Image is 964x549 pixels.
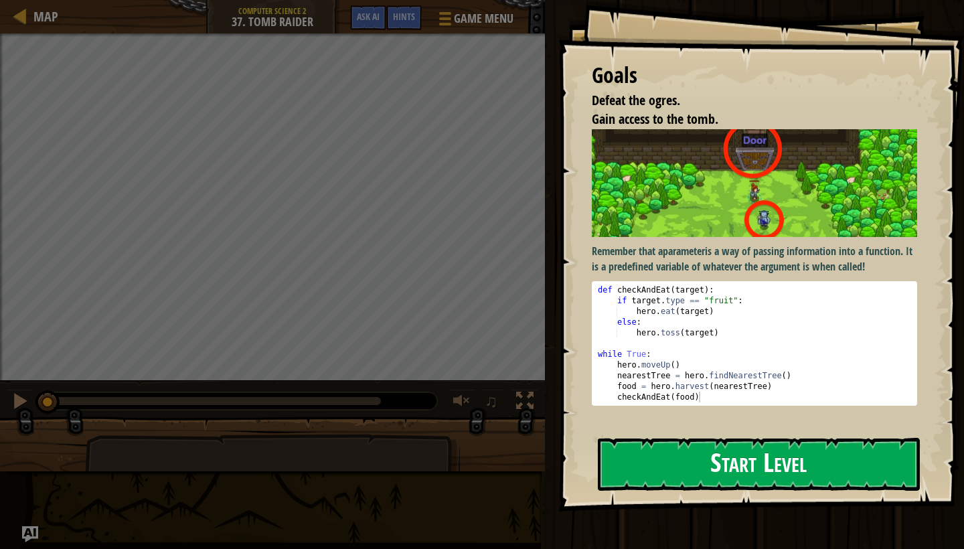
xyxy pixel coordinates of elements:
[592,129,917,237] img: Tomb raider
[33,7,58,25] span: Map
[511,389,538,416] button: Toggle fullscreen
[357,10,380,23] span: Ask AI
[598,438,920,491] button: Start Level
[27,7,58,25] a: Map
[350,5,386,30] button: Ask AI
[592,60,917,91] div: Goals
[592,110,718,128] span: Gain access to the tomb.
[592,244,917,274] p: Remember that a is a way of passing information into a function. It is a predefined variable of w...
[482,389,505,416] button: ♫
[575,91,914,110] li: Defeat the ogres.
[7,389,33,416] button: ⌘ + P: Pause
[428,5,521,37] button: Game Menu
[575,110,914,129] li: Gain access to the tomb.
[393,10,415,23] span: Hints
[663,244,705,258] strong: parameter
[485,391,498,411] span: ♫
[449,389,475,416] button: Adjust volume
[22,526,38,542] button: Ask AI
[454,10,513,27] span: Game Menu
[592,91,680,109] span: Defeat the ogres.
